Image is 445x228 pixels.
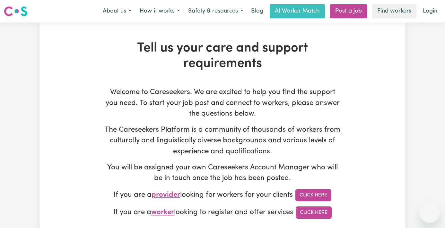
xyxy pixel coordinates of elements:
a: Click Here [295,189,331,201]
p: You will be assigned your own Careseekers Account Manager who will be in touch once the job has b... [104,162,341,184]
button: How it works [135,5,184,18]
p: If you are a looking for workers for your clients [104,189,341,201]
button: About us [99,5,135,18]
a: Find workers [372,4,416,18]
span: provider [152,191,180,199]
img: Careseekers logo [4,5,28,17]
h1: Tell us your care and support requirements [104,41,341,71]
iframe: Button to launch messaging window [419,202,440,223]
a: Careseekers logo [4,4,28,19]
p: The Careseekers Platform is a community of thousands of workers from culturally and linguisticall... [104,125,341,157]
button: Safety & resources [184,5,247,18]
span: worker [151,209,174,216]
p: Welcome to Careseekers. We are excited to help you find the support you need. To start your job p... [104,87,341,119]
a: Click Here [296,206,332,219]
a: Post a job [330,4,367,18]
a: Login [419,4,441,18]
a: AI Worker Match [270,4,325,18]
p: If you are a looking to register and offer services [104,206,341,219]
a: Blog [247,4,267,18]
